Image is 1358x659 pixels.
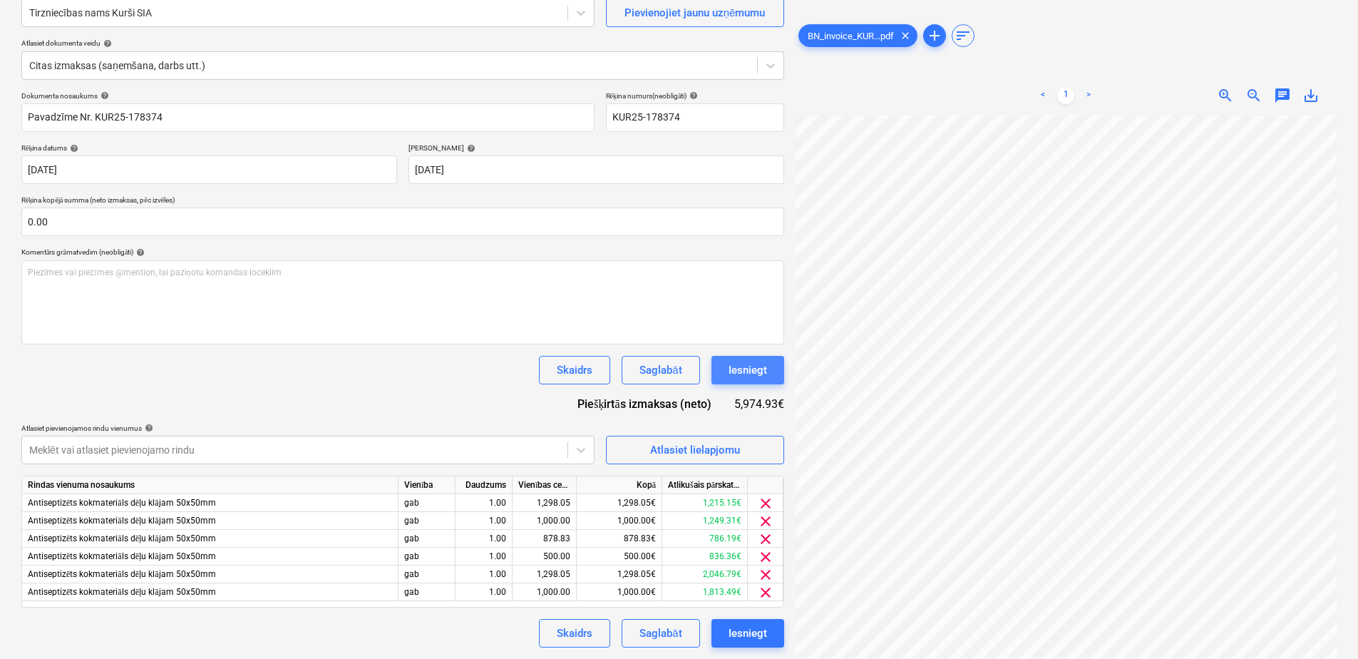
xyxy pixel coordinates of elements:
span: clear [757,584,774,601]
button: Skaidrs [539,356,610,384]
div: Rindas vienuma nosaukums [22,476,398,494]
div: 500.00€ [577,548,662,566]
div: 1,000.00 [518,512,570,530]
div: 1,215.15€ [662,494,748,512]
span: help [133,248,145,257]
div: Atlasiet lielapjomu [650,441,740,459]
input: Rēķina numurs [606,103,784,132]
a: Page 1 is your current page [1057,87,1074,104]
span: Antiseptizēts kokmateriāls dēļu klājam 50x50mm [28,498,216,508]
div: 1,813.49€ [662,583,748,601]
button: Iesniegt [711,619,784,648]
a: Previous page [1034,87,1051,104]
div: Vienība [398,476,456,494]
div: 1,298.05€ [577,566,662,583]
div: gab [398,512,456,530]
span: help [67,144,78,153]
div: 1,298.05 [518,566,570,583]
span: Antiseptizēts kokmateriāls dēļu klājam 50x50mm [28,516,216,526]
span: clear [757,513,774,530]
div: gab [398,530,456,548]
input: Dokumenta nosaukums [21,103,595,132]
div: Pievienojiet jaunu uzņēmumu [624,4,766,22]
span: Antiseptizēts kokmateriāls dēļu klājam 50x50mm [28,569,216,579]
div: 500.00 [518,548,570,566]
span: sort [955,27,972,44]
div: 1.00 [461,548,506,566]
span: help [464,144,475,153]
div: Skaidrs [557,361,592,379]
div: 1.00 [461,512,506,530]
div: gab [398,548,456,566]
span: Antiseptizēts kokmateriāls dēļu klājam 50x50mm [28,533,216,543]
div: [PERSON_NAME] [408,143,784,153]
span: Antiseptizēts kokmateriāls dēļu klājam 50x50mm [28,587,216,597]
div: gab [398,494,456,512]
div: 1.00 [461,530,506,548]
button: Iesniegt [711,356,784,384]
input: Rēķina kopējā summa (neto izmaksas, pēc izvēles) [21,208,784,236]
button: Skaidrs [539,619,610,648]
div: 1,249.31€ [662,512,748,530]
span: add [926,27,943,44]
span: clear [757,531,774,548]
div: 878.83€ [577,530,662,548]
button: Saglabāt [622,356,699,384]
div: BN_invoice_KUR...pdf [798,24,917,47]
div: Kopā [577,476,662,494]
span: clear [757,495,774,512]
p: Rēķina kopējā summa (neto izmaksas, pēc izvēles) [21,195,784,208]
div: 5,974.93€ [734,396,784,412]
span: BN_invoice_KUR...pdf [799,31,902,41]
input: Rēķina datums nav norādīts [21,155,397,184]
div: Skaidrs [557,624,592,643]
div: Iesniegt [729,624,767,643]
div: Rēķina datums [21,143,397,153]
span: help [98,91,109,100]
div: Atlasiet pievienojamos rindu vienumus [21,424,595,433]
div: Piešķirtās izmaksas (neto) [566,396,734,412]
div: 1,000.00€ [577,583,662,601]
div: Saglabāt [639,624,681,643]
div: 1,000.00€ [577,512,662,530]
div: 1,000.00 [518,583,570,601]
div: 2,046.79€ [662,566,748,583]
div: 786.19€ [662,530,748,548]
div: Atlikušais pārskatītais budžets [662,476,748,494]
button: Saglabāt [622,619,699,648]
div: Dokumenta nosaukums [21,91,595,101]
div: Vienības cena [513,476,577,494]
div: Atlasiet dokumenta veidu [21,39,784,48]
span: Antiseptizēts kokmateriāls dēļu klājam 50x50mm [28,551,216,561]
div: 1.00 [461,566,506,583]
span: zoom_out [1245,87,1262,104]
span: help [101,39,112,48]
span: save_alt [1302,87,1320,104]
span: clear [757,566,774,583]
div: Iesniegt [729,361,767,379]
div: 836.36€ [662,548,748,566]
span: clear [897,27,914,44]
div: 1.00 [461,583,506,601]
span: help [142,424,153,432]
div: Saglabāt [639,361,681,379]
div: 1.00 [461,494,506,512]
span: zoom_in [1217,87,1234,104]
div: 1,298.05€ [577,494,662,512]
span: chat [1274,87,1291,104]
div: gab [398,566,456,583]
div: 878.83 [518,530,570,548]
span: clear [757,548,774,566]
iframe: Chat Widget [1287,591,1358,659]
div: Komentārs grāmatvedim (neobligāti) [21,247,784,257]
a: Next page [1080,87,1097,104]
button: Atlasiet lielapjomu [606,436,784,464]
input: Izpildes datums nav norādīts [408,155,784,184]
span: help [686,91,698,100]
div: gab [398,583,456,601]
div: Daudzums [456,476,513,494]
div: 1,298.05 [518,494,570,512]
div: Rēķina numurs (neobligāti) [606,91,784,101]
